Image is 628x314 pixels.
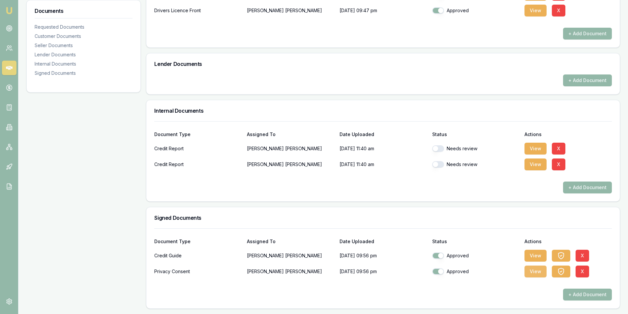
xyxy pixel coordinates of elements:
[576,250,589,262] button: X
[154,158,242,171] div: Credit Report
[552,143,565,155] button: X
[5,7,13,14] img: emu-icon-u.png
[552,5,565,16] button: X
[154,249,242,262] div: Credit Guide
[154,142,242,155] div: Credit Report
[154,239,242,244] div: Document Type
[340,4,427,17] p: [DATE] 09:47 pm
[35,42,133,49] div: Seller Documents
[247,132,334,137] div: Assigned To
[340,142,427,155] p: [DATE] 11:40 am
[247,4,334,17] p: [PERSON_NAME] [PERSON_NAME]
[247,265,334,278] p: [PERSON_NAME] [PERSON_NAME]
[154,108,612,113] h3: Internal Documents
[524,132,612,137] div: Actions
[35,51,133,58] div: Lender Documents
[35,70,133,76] div: Signed Documents
[524,266,547,277] button: View
[154,132,242,137] div: Document Type
[524,250,547,262] button: View
[247,249,334,262] p: [PERSON_NAME] [PERSON_NAME]
[35,33,133,40] div: Customer Documents
[35,8,133,14] h3: Documents
[340,249,427,262] p: [DATE] 09:56 pm
[340,158,427,171] p: [DATE] 11:40 am
[432,132,520,137] div: Status
[432,7,520,14] div: Approved
[524,158,547,170] button: View
[35,24,133,30] div: Requested Documents
[432,145,520,152] div: Needs review
[247,142,334,155] p: [PERSON_NAME] [PERSON_NAME]
[340,132,427,137] div: Date Uploaded
[247,158,334,171] p: [PERSON_NAME] [PERSON_NAME]
[563,28,612,40] button: + Add Document
[576,266,589,277] button: X
[340,265,427,278] p: [DATE] 09:56 pm
[432,252,520,259] div: Approved
[563,289,612,300] button: + Add Document
[154,61,612,67] h3: Lender Documents
[524,239,612,244] div: Actions
[563,182,612,193] button: + Add Document
[154,215,612,220] h3: Signed Documents
[154,4,242,17] div: Drivers Licence Front
[524,143,547,155] button: View
[563,74,612,86] button: + Add Document
[432,161,520,168] div: Needs review
[340,239,427,244] div: Date Uploaded
[247,239,334,244] div: Assigned To
[524,5,547,16] button: View
[552,158,565,170] button: X
[432,239,520,244] div: Status
[35,61,133,67] div: Internal Documents
[154,265,242,278] div: Privacy Consent
[432,268,520,275] div: Approved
